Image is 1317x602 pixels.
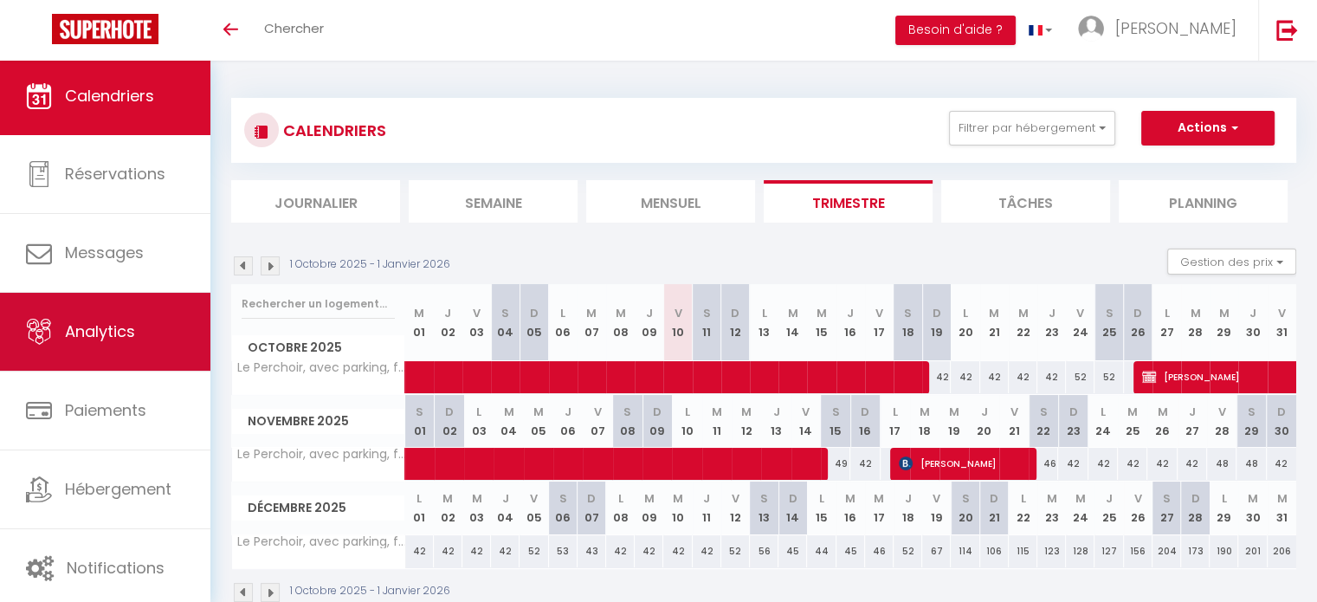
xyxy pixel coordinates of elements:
th: 17 [865,284,894,361]
th: 07 [578,284,606,361]
th: 14 [778,284,807,361]
abbr: D [789,490,797,507]
th: 05 [520,482,548,534]
th: 01 [405,284,434,361]
div: 56 [750,535,778,567]
div: 42 [1118,448,1147,480]
th: 23 [1037,284,1066,361]
span: Paiements [65,399,146,421]
abbr: L [1222,490,1227,507]
abbr: M [1277,490,1288,507]
th: 30 [1238,284,1267,361]
abbr: L [560,305,565,321]
th: 02 [435,395,464,448]
li: Semaine [409,180,578,223]
div: 42 [663,535,692,567]
abbr: M [616,305,626,321]
abbr: D [933,305,941,321]
th: 05 [524,395,553,448]
abbr: M [1248,490,1258,507]
abbr: S [1040,404,1048,420]
abbr: S [832,404,840,420]
th: 28 [1181,482,1210,534]
abbr: V [1010,404,1017,420]
th: 05 [520,284,548,361]
th: 09 [642,395,672,448]
span: Réservations [65,163,165,184]
abbr: J [1249,305,1256,321]
th: 18 [894,284,922,361]
th: 19 [939,395,969,448]
th: 07 [578,482,606,534]
abbr: D [653,404,662,420]
div: 44 [807,535,836,567]
th: 06 [549,482,578,534]
button: Actions [1141,111,1275,146]
th: 12 [732,395,761,448]
th: 30 [1238,482,1267,534]
abbr: V [933,490,940,507]
th: 26 [1124,284,1152,361]
abbr: M [845,490,855,507]
div: 42 [405,535,434,567]
th: 22 [1029,395,1058,448]
abbr: L [618,490,623,507]
abbr: V [1218,404,1226,420]
input: Rechercher un logement... [242,288,395,320]
th: 25 [1094,284,1123,361]
th: 21 [980,284,1009,361]
div: 42 [1147,448,1177,480]
button: Besoin d'aide ? [895,16,1016,45]
div: 128 [1066,535,1094,567]
img: Super Booking [52,14,158,44]
abbr: L [819,490,824,507]
th: 06 [553,395,583,448]
th: 18 [910,395,939,448]
abbr: V [594,404,602,420]
th: 17 [881,395,910,448]
abbr: M [586,305,597,321]
abbr: V [1134,490,1142,507]
abbr: M [712,404,722,420]
th: 08 [606,482,635,534]
th: 22 [1009,482,1037,534]
th: 30 [1267,395,1296,448]
abbr: L [1164,305,1169,321]
abbr: J [981,404,988,420]
abbr: M [1219,305,1230,321]
th: 11 [693,284,721,361]
abbr: L [762,305,767,321]
div: 42 [1088,448,1118,480]
abbr: S [501,305,509,321]
span: Novembre 2025 [232,409,404,434]
div: 42 [1058,448,1088,480]
th: 25 [1094,482,1123,534]
th: 15 [821,395,850,448]
abbr: J [565,404,571,420]
span: Octobre 2025 [232,335,404,360]
div: 115 [1009,535,1037,567]
th: 18 [894,482,922,534]
abbr: D [530,305,539,321]
div: 127 [1094,535,1123,567]
th: 27 [1152,284,1181,361]
abbr: J [703,490,710,507]
abbr: M [741,404,752,420]
div: 52 [894,535,922,567]
th: 24 [1088,395,1118,448]
div: 52 [520,535,548,567]
span: Calendriers [65,85,154,107]
abbr: S [1105,305,1113,321]
abbr: M [1191,305,1201,321]
th: 28 [1207,395,1236,448]
abbr: L [963,305,968,321]
abbr: L [1101,404,1106,420]
span: Hébergement [65,478,171,500]
th: 02 [434,284,462,361]
th: 12 [721,482,750,534]
div: 53 [549,535,578,567]
div: 52 [721,535,750,567]
th: 25 [1118,395,1147,448]
div: 45 [778,535,807,567]
abbr: M [442,490,453,507]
